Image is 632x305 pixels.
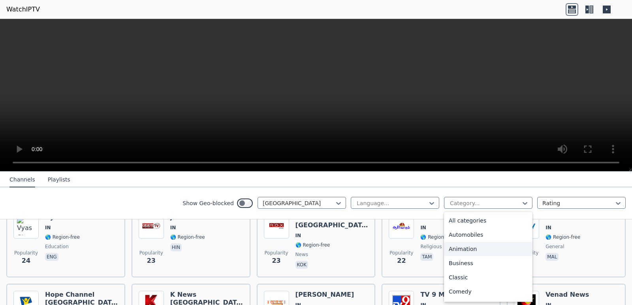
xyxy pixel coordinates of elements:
span: IN [45,225,51,231]
button: Playlists [48,172,70,187]
p: eng [45,253,58,261]
span: religious [420,243,442,250]
div: Comedy [444,284,532,299]
p: tam [420,253,433,261]
span: general [545,243,564,250]
h6: [PERSON_NAME] [295,291,354,299]
div: Animation [444,242,532,256]
span: 🌎 Region-free [170,234,205,240]
p: hin [170,243,182,251]
span: 🌎 Region-free [45,234,80,240]
div: All categories [444,213,532,228]
span: 24 [22,256,30,266]
h6: Venad News [545,291,589,299]
img: Janta TV [139,213,164,239]
span: 23 [147,256,156,266]
span: Popularity [139,250,163,256]
span: IN [545,225,551,231]
label: Show Geo-blocked [182,199,234,207]
span: education [45,243,69,250]
a: WatchIPTV [6,5,40,14]
span: IN [170,225,176,231]
div: Business [444,256,532,270]
span: Popularity [389,250,413,256]
img: Vyas Channel [13,213,39,239]
img: Aaseervatham TV [389,213,414,239]
span: 22 [397,256,406,266]
h6: RDX [GEOGRAPHIC_DATA] [295,213,369,229]
span: 🌎 Region-free [545,234,580,240]
span: news [295,251,308,258]
span: Popularity [14,250,38,256]
img: RDX Goa [264,213,289,239]
p: kok [295,261,308,269]
div: Automobiles [444,228,532,242]
span: 🌎 Region-free [420,234,455,240]
h6: TV 9 Marathi [420,291,466,299]
p: mal [545,253,559,261]
span: IN [420,225,426,231]
button: Channels [9,172,35,187]
span: IN [295,232,301,239]
span: 23 [272,256,280,266]
span: Popularity [265,250,288,256]
span: 🌎 Region-free [295,242,330,248]
div: Classic [444,270,532,284]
